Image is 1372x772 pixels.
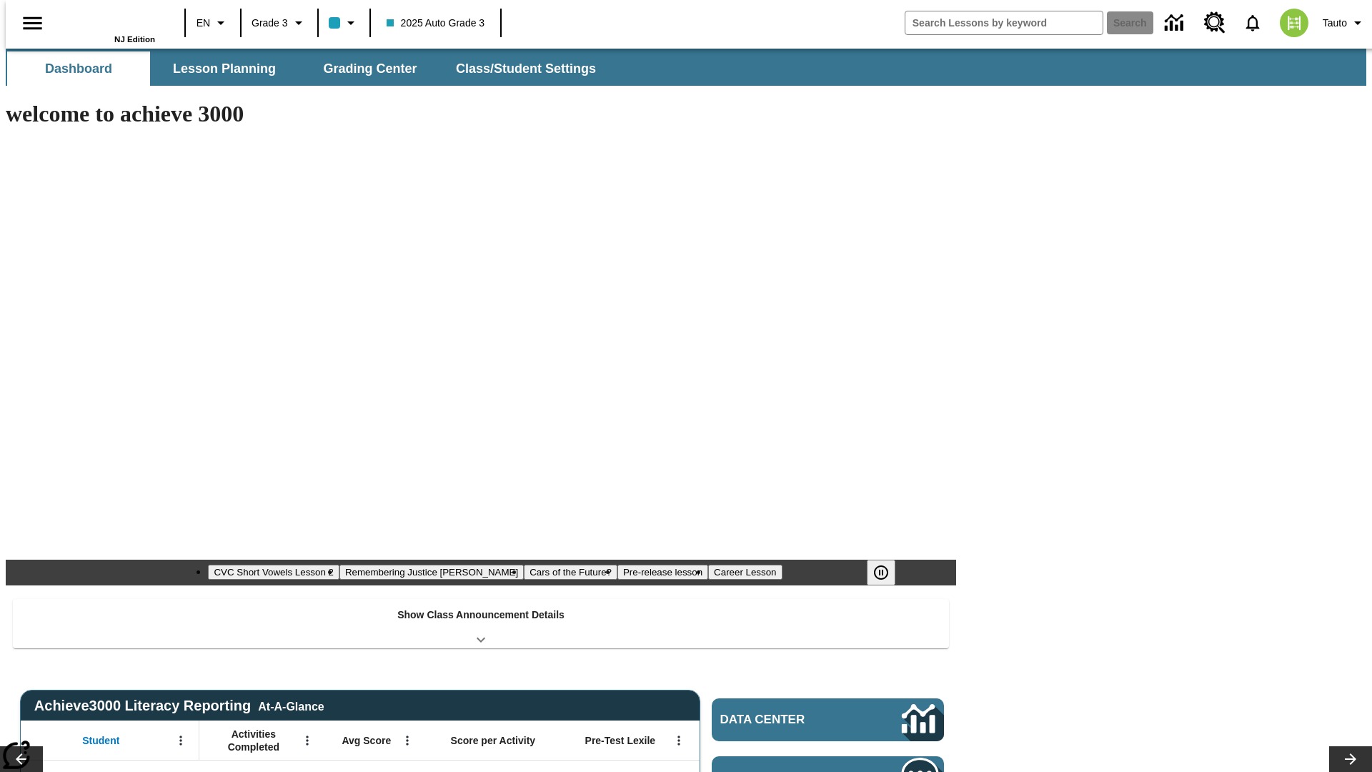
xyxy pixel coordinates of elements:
[13,599,949,648] div: Show Class Announcement Details
[712,698,944,741] a: Data Center
[82,734,119,747] span: Student
[297,730,318,751] button: Open Menu
[258,698,324,713] div: At-A-Glance
[720,713,854,727] span: Data Center
[339,565,524,580] button: Slide 2 Remembering Justice O'Connor
[62,5,155,44] div: Home
[6,101,956,127] h1: welcome to achieve 3000
[867,560,895,585] button: Pause
[397,608,565,623] p: Show Class Announcement Details
[1280,9,1308,37] img: avatar image
[1195,4,1234,42] a: Resource Center, Will open in new tab
[1317,10,1372,36] button: Profile/Settings
[585,734,656,747] span: Pre-Test Lexile
[867,560,910,585] div: Pause
[524,565,617,580] button: Slide 3 Cars of the Future?
[207,728,301,753] span: Activities Completed
[397,730,418,751] button: Open Menu
[323,61,417,77] span: Grading Center
[173,61,276,77] span: Lesson Planning
[387,16,485,31] span: 2025 Auto Grade 3
[34,698,324,714] span: Achieve3000 Literacy Reporting
[45,61,112,77] span: Dashboard
[617,565,708,580] button: Slide 4 Pre-release lesson
[252,16,288,31] span: Grade 3
[11,2,54,44] button: Open side menu
[208,565,339,580] button: Slide 1 CVC Short Vowels Lesson 2
[6,51,609,86] div: SubNavbar
[114,35,155,44] span: NJ Edition
[246,10,313,36] button: Grade: Grade 3, Select a grade
[323,10,365,36] button: Class color is light blue. Change class color
[905,11,1103,34] input: search field
[7,51,150,86] button: Dashboard
[444,51,607,86] button: Class/Student Settings
[1323,16,1347,31] span: Tauto
[668,730,690,751] button: Open Menu
[1271,4,1317,41] button: Select a new avatar
[6,49,1366,86] div: SubNavbar
[1234,4,1271,41] a: Notifications
[1329,746,1372,772] button: Lesson carousel, Next
[342,734,391,747] span: Avg Score
[708,565,782,580] button: Slide 5 Career Lesson
[299,51,442,86] button: Grading Center
[190,10,236,36] button: Language: EN, Select a language
[1156,4,1195,43] a: Data Center
[197,16,210,31] span: EN
[451,734,536,747] span: Score per Activity
[153,51,296,86] button: Lesson Planning
[170,730,192,751] button: Open Menu
[62,6,155,35] a: Home
[456,61,596,77] span: Class/Student Settings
